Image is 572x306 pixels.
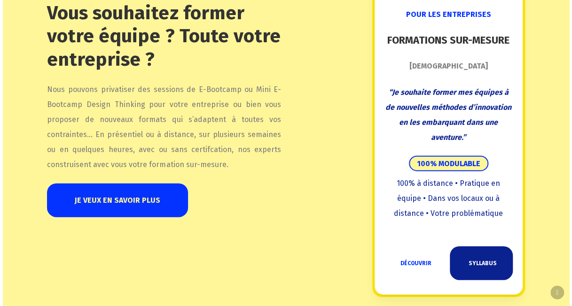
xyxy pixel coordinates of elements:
[384,246,447,280] a: DÉCOUVRIR
[47,82,281,172] p: Nous pouvons privatiser des sessions de E-Bootcamp ou Mini E-Bootcamp Design Thinking pour votre ...
[387,34,509,46] strong: FORMATIONS SUR-MESURE
[450,246,513,280] a: SYLLABUS
[47,184,188,217] a: JE VEUX EN SAVOIR PLUS
[409,61,488,70] strong: [DEMOGRAPHIC_DATA]
[406,10,491,19] span: POUR LES ENTREPRISES
[47,1,280,71] span: Vous souhaitez former votre équipe ? Toute votre entreprise ?
[409,156,488,171] span: 100% MODULABLE
[385,88,511,142] span: “Je souhaite former mes équipes à de nouvelles méthodes d’innovation en les embarquant dans une a...
[394,179,503,218] span: 100% à distance • Pratique en équipe • Dans vos locaux ou à distance • Votre problématique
